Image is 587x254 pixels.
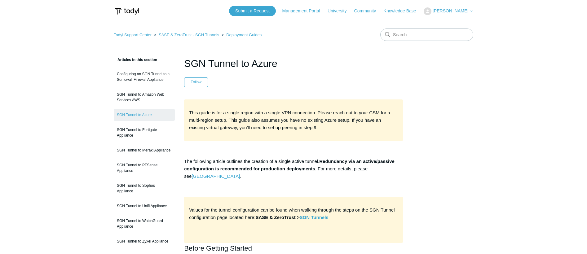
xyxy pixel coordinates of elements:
[256,215,300,220] strong: SASE & ZeroTrust >
[229,6,276,16] a: Submit a Request
[114,180,175,197] a: SGN Tunnel to Sophos Appliance
[114,58,157,62] span: Articles in this section
[159,33,219,37] a: SASE & ZeroTrust - SGN Tunnels
[282,8,326,14] a: Management Portal
[184,56,403,71] h1: SGN Tunnel to Azure
[153,33,220,37] li: SASE & ZeroTrust - SGN Tunnels
[184,243,403,254] h2: Before Getting Started
[189,110,390,130] span: This guide is for a single region with a single VPN connection. Please reach out to your CSM for ...
[114,215,175,232] a: SGN Tunnel to WatchGuard Appliance
[384,8,422,14] a: Knowledge Base
[226,33,262,37] a: Deployment Guides
[114,159,175,177] a: SGN Tunnel to PFSense Appliance
[328,8,353,14] a: University
[114,144,175,156] a: SGN Tunnel to Meraki Appliance
[184,159,395,171] strong: Redundancy via an active/passive configuration is recommended for production deployments
[424,7,473,15] button: [PERSON_NAME]
[433,8,468,13] span: [PERSON_NAME]
[114,235,175,247] a: SGN Tunnel to Zyxel Appliance
[114,124,175,141] a: SGN Tunnel to Fortigate Appliance
[114,200,175,212] a: SGN Tunnel to Unifi Appliance
[114,33,153,37] li: Todyl Support Center
[220,33,262,37] li: Deployment Guides
[354,8,382,14] a: Community
[114,6,140,17] img: Todyl Support Center Help Center home page
[184,77,208,87] button: Follow Article
[380,28,473,41] input: Search
[184,158,403,180] p: The following article outlines the creation of a single active tunnel. . For more details, please...
[300,215,329,220] a: SGN Tunnels
[114,68,175,85] a: Configuring an SGN Tunnel to a Sonicwall Firewall Appliance
[114,33,152,37] a: Todyl Support Center
[192,173,240,179] a: [GEOGRAPHIC_DATA]
[114,89,175,106] a: SGN Tunnel to Amazon Web Services AWS
[189,206,398,221] p: Values for the tunnel configuration can be found when walking through the steps on the SGN Tunnel...
[114,109,175,121] a: SGN Tunnel to Azure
